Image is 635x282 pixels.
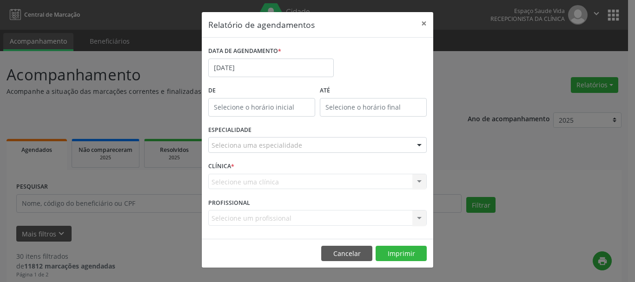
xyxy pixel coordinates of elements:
[376,246,427,262] button: Imprimir
[208,123,251,138] label: ESPECIALIDADE
[208,159,234,174] label: CLÍNICA
[208,196,250,210] label: PROFISSIONAL
[321,246,372,262] button: Cancelar
[208,84,315,98] label: De
[208,19,315,31] h5: Relatório de agendamentos
[208,59,334,77] input: Selecione uma data ou intervalo
[415,12,433,35] button: Close
[208,44,281,59] label: DATA DE AGENDAMENTO
[320,84,427,98] label: ATÉ
[212,140,302,150] span: Seleciona uma especialidade
[320,98,427,117] input: Selecione o horário final
[208,98,315,117] input: Selecione o horário inicial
